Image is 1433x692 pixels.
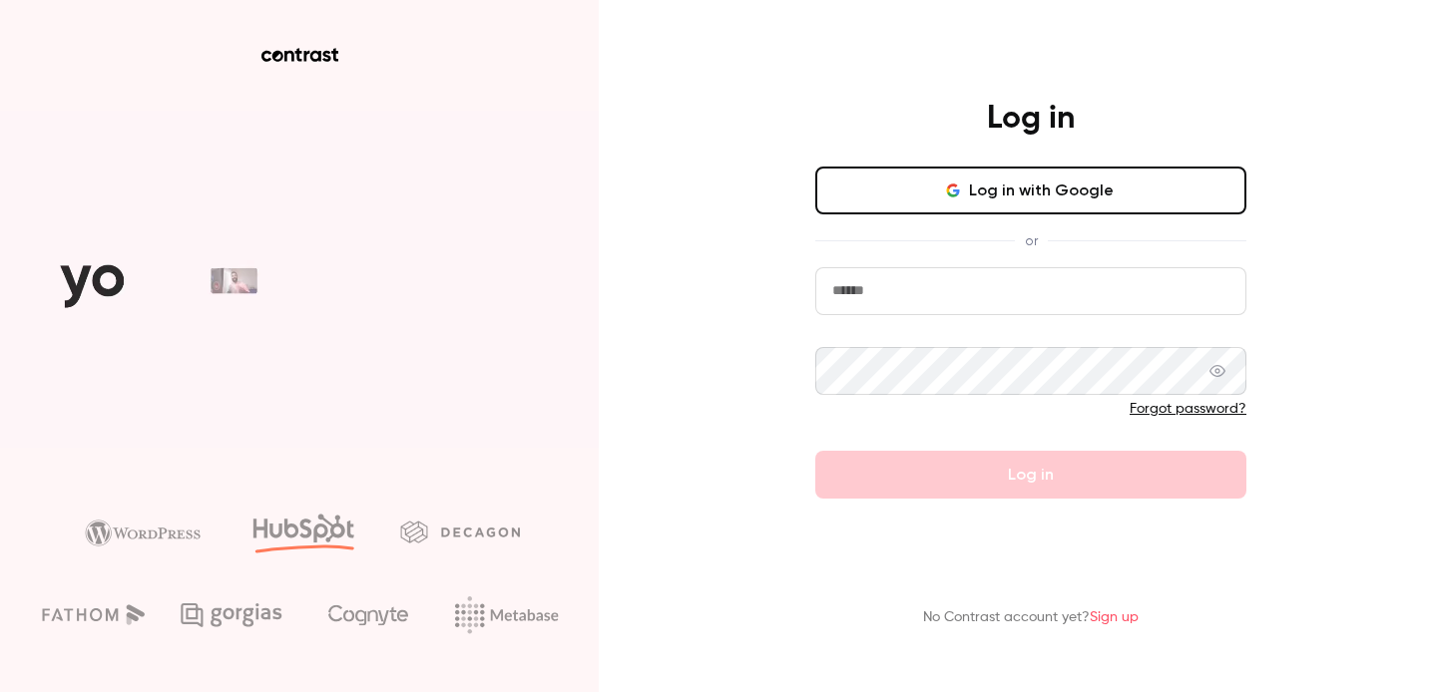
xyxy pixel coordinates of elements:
[815,167,1246,214] button: Log in with Google
[1130,402,1246,416] a: Forgot password?
[400,520,520,542] img: decagon
[1015,230,1048,251] span: or
[1090,610,1139,624] a: Sign up
[987,99,1075,139] h4: Log in
[923,607,1139,628] p: No Contrast account yet?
